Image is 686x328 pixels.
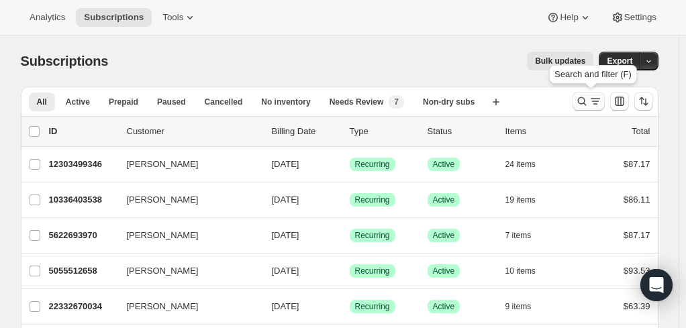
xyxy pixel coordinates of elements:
span: [DATE] [272,301,299,311]
div: Open Intercom Messenger [640,269,673,301]
button: 24 items [505,155,550,174]
span: 19 items [505,195,536,205]
button: Export [599,52,640,70]
button: [PERSON_NAME] [119,154,253,175]
span: No inventory [261,97,310,107]
button: 9 items [505,297,546,316]
span: $86.11 [624,195,650,205]
span: [PERSON_NAME] [127,193,199,207]
button: Settings [603,8,665,27]
p: 5622693970 [49,229,116,242]
span: Subscriptions [21,54,109,68]
button: 10 items [505,262,550,280]
span: [DATE] [272,195,299,205]
span: [PERSON_NAME] [127,158,199,171]
div: Type [350,125,417,138]
div: 10336403538[PERSON_NAME][DATE]SuccessRecurringSuccessActive19 items$86.11 [49,190,650,209]
div: IDCustomerBilling DateTypeStatusItemsTotal [49,125,650,138]
span: 7 items [505,230,532,241]
span: [PERSON_NAME] [127,300,199,313]
span: $93.53 [624,266,650,276]
button: 19 items [505,190,550,209]
span: Paused [157,97,186,107]
button: Search and filter results [573,92,605,111]
span: Recurring [355,159,390,170]
span: 7 [394,97,399,107]
span: 9 items [505,301,532,312]
div: 12303499346[PERSON_NAME][DATE]SuccessRecurringSuccessActive24 items$87.17 [49,155,650,174]
p: 12303499346 [49,158,116,171]
p: Total [632,125,650,138]
button: [PERSON_NAME] [119,225,253,246]
button: Bulk updates [527,52,593,70]
p: 5055512658 [49,264,116,278]
span: $87.17 [624,230,650,240]
p: Customer [127,125,261,138]
span: Recurring [355,266,390,276]
p: ID [49,125,116,138]
span: Active [66,97,90,107]
span: Active [433,301,455,312]
span: Recurring [355,230,390,241]
span: [DATE] [272,230,299,240]
span: Non-dry subs [423,97,475,107]
span: [PERSON_NAME] [127,229,199,242]
button: Customize table column order and visibility [610,92,629,111]
span: $63.39 [624,301,650,311]
span: Active [433,230,455,241]
button: Tools [154,8,205,27]
p: 10336403538 [49,193,116,207]
span: Help [560,12,578,23]
span: Tools [162,12,183,23]
span: Analytics [30,12,65,23]
span: Active [433,266,455,276]
span: Recurring [355,301,390,312]
div: Items [505,125,573,138]
button: [PERSON_NAME] [119,260,253,282]
span: Recurring [355,195,390,205]
span: [DATE] [272,266,299,276]
p: Billing Date [272,125,339,138]
span: All [37,97,47,107]
div: 22332670034[PERSON_NAME][DATE]SuccessRecurringSuccessActive9 items$63.39 [49,297,650,316]
span: [DATE] [272,159,299,169]
span: Active [433,195,455,205]
button: Sort the results [634,92,653,111]
span: 10 items [505,266,536,276]
div: 5622693970[PERSON_NAME][DATE]SuccessRecurringSuccessActive7 items$87.17 [49,226,650,245]
button: Help [538,8,599,27]
span: Bulk updates [535,56,585,66]
button: [PERSON_NAME] [119,296,253,317]
span: 24 items [505,159,536,170]
div: 5055512658[PERSON_NAME][DATE]SuccessRecurringSuccessActive10 items$93.53 [49,262,650,280]
span: Active [433,159,455,170]
button: Analytics [21,8,73,27]
span: Subscriptions [84,12,144,23]
button: Subscriptions [76,8,152,27]
span: Needs Review [330,97,384,107]
span: Cancelled [205,97,243,107]
span: [PERSON_NAME] [127,264,199,278]
p: 22332670034 [49,300,116,313]
span: Export [607,56,632,66]
button: 7 items [505,226,546,245]
span: Prepaid [109,97,138,107]
span: Settings [624,12,656,23]
span: $87.17 [624,159,650,169]
button: [PERSON_NAME] [119,189,253,211]
p: Status [428,125,495,138]
button: Create new view [485,93,507,111]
